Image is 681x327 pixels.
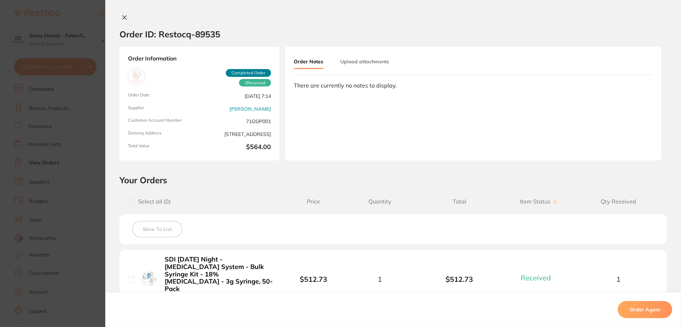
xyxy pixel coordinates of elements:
h2: Your Orders [119,175,667,185]
span: Supplier [128,105,197,112]
span: Completed Order [226,69,271,77]
button: Received [518,273,559,282]
button: Order Again [618,301,672,318]
span: 1 [378,275,382,283]
button: SDI [DATE] Night - [MEDICAL_DATA] System - Bulk Syringe Kit - 18% [MEDICAL_DATA] - 3g Syringe, 50... [163,255,277,302]
span: Received [239,79,271,87]
b: $512.73 [420,275,499,283]
button: Save To List [132,221,182,237]
span: Quantity [340,198,420,205]
span: Customer Account Number [128,118,197,125]
b: $564.00 [202,143,271,152]
span: [DATE] 7:14 [202,93,271,100]
span: Total [420,198,499,205]
img: SDI Pola Night - Tooth Whitening System - Bulk Syringe Kit - 18% Carbamide Peroxide - 3g Syringe,... [140,270,157,287]
span: Select all ( 0 ) [134,198,171,205]
strong: Order Information [128,55,271,63]
span: Order Date [128,93,197,100]
span: 71ODP001 [202,118,271,125]
span: Item Status [499,198,579,205]
span: Price [287,198,340,205]
h2: Order ID: Restocq- 89535 [119,29,220,39]
span: Total Value [128,143,197,152]
span: 1 [616,275,621,283]
button: Order Notes [294,55,323,69]
b: SDI [DATE] Night - [MEDICAL_DATA] System - Bulk Syringe Kit - 18% [MEDICAL_DATA] - 3g Syringe, 50... [165,256,275,292]
span: [STREET_ADDRESS] [202,131,271,138]
div: There are currently no notes to display. [294,82,653,89]
img: Henry Schein Halas [130,70,143,84]
span: Qty Received [579,198,658,205]
button: Upload attachments [340,55,389,68]
b: $512.73 [300,275,327,284]
a: [PERSON_NAME] [229,106,271,112]
span: Delivery Address [128,131,197,138]
span: Received [521,273,551,282]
